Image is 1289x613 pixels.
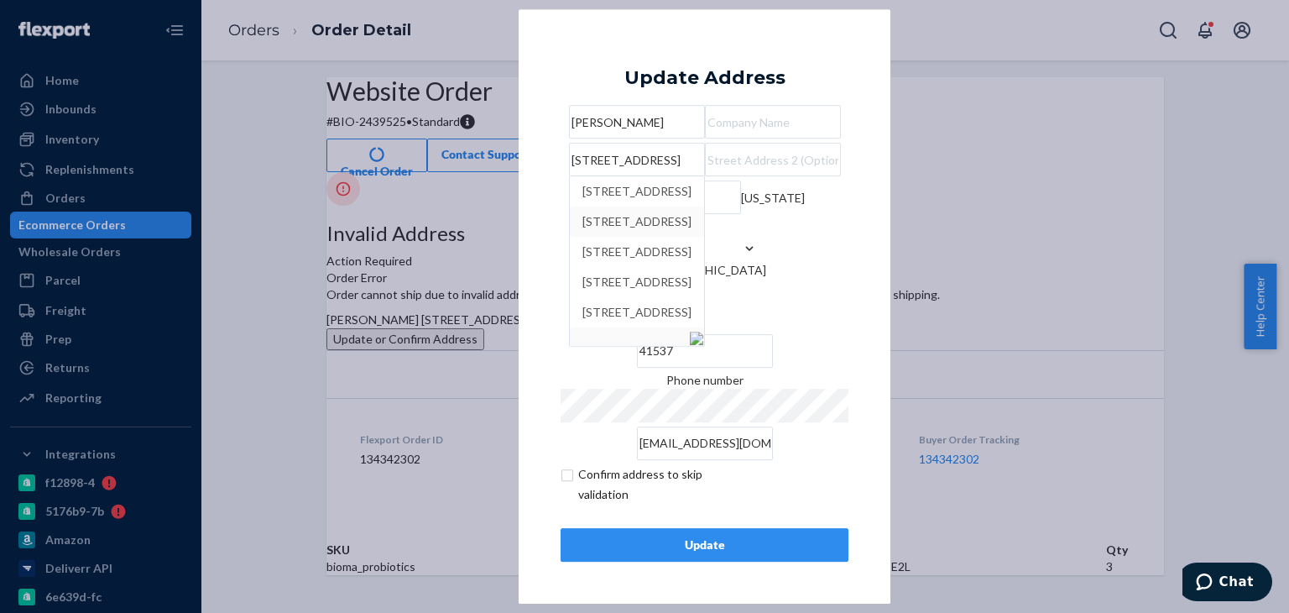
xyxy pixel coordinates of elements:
input: Email (Only Required for International) [637,427,773,460]
div: [US_STATE] [741,190,805,207]
div: Update [575,537,834,553]
input: [GEOGRAPHIC_DATA] [704,279,706,312]
iframe: Opens a widget where you can chat to one of our agents [1182,563,1272,605]
div: [STREET_ADDRESS] [578,176,696,207]
input: Company Name [705,105,841,139]
button: Update [561,528,848,562]
div: [STREET_ADDRESS] [578,267,696,297]
div: [STREET_ADDRESS] [578,207,696,237]
div: [GEOGRAPHIC_DATA] [643,262,766,279]
div: [STREET_ADDRESS] [578,237,696,267]
input: [US_STATE] [772,207,774,240]
span: Phone number [666,373,744,387]
input: ZIP Code [637,334,773,368]
img: [object%20Module] [690,332,703,345]
input: [STREET_ADDRESS][STREET_ADDRESS][STREET_ADDRESS][STREET_ADDRESS][STREET_ADDRESS] [569,143,705,176]
div: [STREET_ADDRESS] [578,297,696,327]
div: Update Address [624,68,785,88]
input: First & Last Name [569,105,705,139]
input: Street Address 2 (Optional) [705,143,841,176]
